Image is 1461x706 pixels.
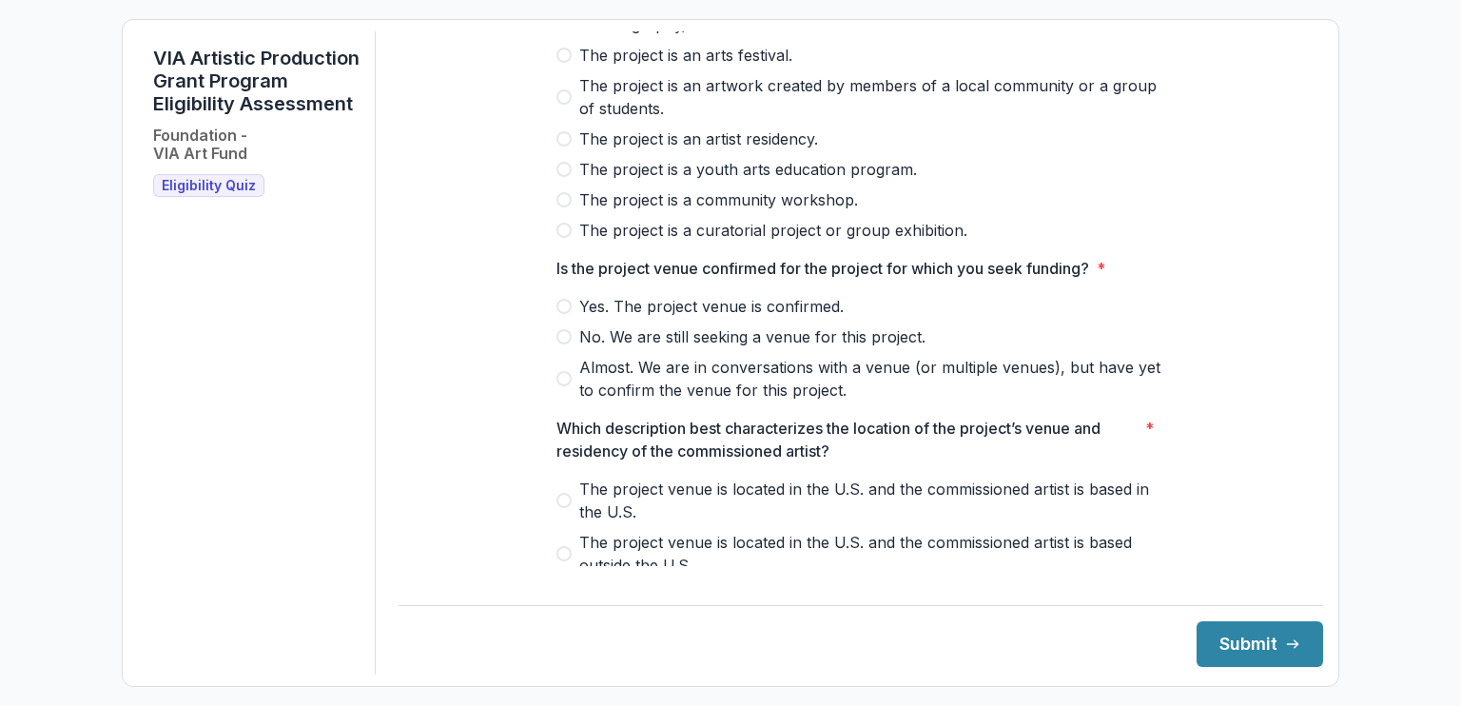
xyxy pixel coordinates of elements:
button: Submit [1197,621,1323,667]
span: Yes. The project venue is confirmed. [579,295,844,318]
span: No. We are still seeking a venue for this project. [579,325,925,348]
span: The project venue is located in the U.S. and the commissioned artist is based outside the U.S. [579,531,1165,577]
span: The project is a youth arts education program. [579,158,917,181]
span: The project is a curatorial project or group exhibition. [579,219,967,242]
span: The project is an arts festival. [579,44,792,67]
p: Is the project venue confirmed for the project for which you seek funding? [556,257,1089,280]
h2: Foundation - VIA Art Fund [153,127,247,163]
span: Eligibility Quiz [162,178,256,194]
span: The project is a community workshop. [579,188,858,211]
span: The project is an artwork created by members of a local community or a group of students. [579,74,1165,120]
span: The project venue is located in the U.S. and the commissioned artist is based in the U.S. [579,478,1165,523]
h1: VIA Artistic Production Grant Program Eligibility Assessment [153,47,360,115]
span: Almost. We are in conversations with a venue (or multiple venues), but have yet to confirm the ve... [579,356,1165,402]
p: Which description best characterizes the location of the project’s venue and residency of the com... [556,417,1138,462]
span: The project is an artist residency. [579,127,818,150]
